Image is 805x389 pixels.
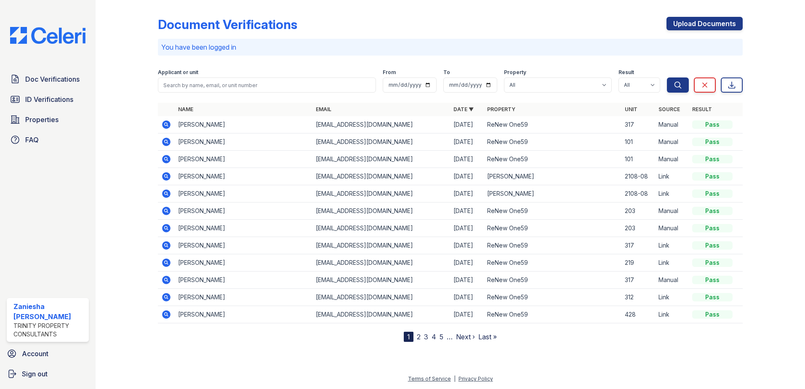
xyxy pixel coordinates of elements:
[454,376,456,382] div: |
[175,306,312,323] td: [PERSON_NAME]
[625,106,637,112] a: Unit
[692,106,712,112] a: Result
[655,254,689,272] td: Link
[478,333,497,341] a: Last »
[484,116,621,133] td: ReNew One59
[621,289,655,306] td: 312
[692,224,733,232] div: Pass
[450,202,484,220] td: [DATE]
[655,133,689,151] td: Manual
[161,42,739,52] p: You have been logged in
[692,258,733,267] div: Pass
[175,272,312,289] td: [PERSON_NAME]
[621,272,655,289] td: 317
[692,172,733,181] div: Pass
[158,17,297,32] div: Document Verifications
[487,106,515,112] a: Property
[312,220,450,237] td: [EMAIL_ADDRESS][DOMAIN_NAME]
[383,69,396,76] label: From
[450,254,484,272] td: [DATE]
[7,131,89,148] a: FAQ
[25,135,39,145] span: FAQ
[175,116,312,133] td: [PERSON_NAME]
[450,220,484,237] td: [DATE]
[621,185,655,202] td: 2108-08
[484,220,621,237] td: ReNew One59
[316,106,331,112] a: Email
[450,237,484,254] td: [DATE]
[621,306,655,323] td: 428
[655,185,689,202] td: Link
[25,74,80,84] span: Doc Verifications
[312,116,450,133] td: [EMAIL_ADDRESS][DOMAIN_NAME]
[621,168,655,185] td: 2108-08
[312,289,450,306] td: [EMAIL_ADDRESS][DOMAIN_NAME]
[692,310,733,319] div: Pass
[692,138,733,146] div: Pass
[484,306,621,323] td: ReNew One59
[312,151,450,168] td: [EMAIL_ADDRESS][DOMAIN_NAME]
[312,185,450,202] td: [EMAIL_ADDRESS][DOMAIN_NAME]
[312,202,450,220] td: [EMAIL_ADDRESS][DOMAIN_NAME]
[175,151,312,168] td: [PERSON_NAME]
[312,237,450,254] td: [EMAIL_ADDRESS][DOMAIN_NAME]
[3,27,92,44] img: CE_Logo_Blue-a8612792a0a2168367f1c8372b55b34899dd931a85d93a1a3d3e32e68fde9ad4.png
[692,241,733,250] div: Pass
[621,151,655,168] td: 101
[450,185,484,202] td: [DATE]
[484,254,621,272] td: ReNew One59
[655,168,689,185] td: Link
[417,333,421,341] a: 2
[458,376,493,382] a: Privacy Policy
[312,254,450,272] td: [EMAIL_ADDRESS][DOMAIN_NAME]
[3,345,92,362] a: Account
[655,306,689,323] td: Link
[175,185,312,202] td: [PERSON_NAME]
[3,365,92,382] a: Sign out
[440,333,443,341] a: 5
[450,133,484,151] td: [DATE]
[655,202,689,220] td: Manual
[450,116,484,133] td: [DATE]
[25,94,73,104] span: ID Verifications
[22,349,48,359] span: Account
[692,293,733,301] div: Pass
[178,106,193,112] a: Name
[432,333,436,341] a: 4
[621,254,655,272] td: 219
[655,151,689,168] td: Manual
[22,369,48,379] span: Sign out
[312,306,450,323] td: [EMAIL_ADDRESS][DOMAIN_NAME]
[7,71,89,88] a: Doc Verifications
[504,69,526,76] label: Property
[453,106,474,112] a: Date ▼
[655,272,689,289] td: Manual
[312,272,450,289] td: [EMAIL_ADDRESS][DOMAIN_NAME]
[450,151,484,168] td: [DATE]
[450,289,484,306] td: [DATE]
[443,69,450,76] label: To
[175,289,312,306] td: [PERSON_NAME]
[450,306,484,323] td: [DATE]
[7,91,89,108] a: ID Verifications
[692,189,733,198] div: Pass
[484,133,621,151] td: ReNew One59
[484,272,621,289] td: ReNew One59
[655,116,689,133] td: Manual
[175,254,312,272] td: [PERSON_NAME]
[424,333,428,341] a: 3
[692,120,733,129] div: Pass
[484,168,621,185] td: [PERSON_NAME]
[158,69,198,76] label: Applicant or unit
[447,332,453,342] span: …
[692,276,733,284] div: Pass
[484,289,621,306] td: ReNew One59
[621,116,655,133] td: 317
[7,111,89,128] a: Properties
[484,202,621,220] td: ReNew One59
[692,207,733,215] div: Pass
[312,168,450,185] td: [EMAIL_ADDRESS][DOMAIN_NAME]
[408,376,451,382] a: Terms of Service
[484,237,621,254] td: ReNew One59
